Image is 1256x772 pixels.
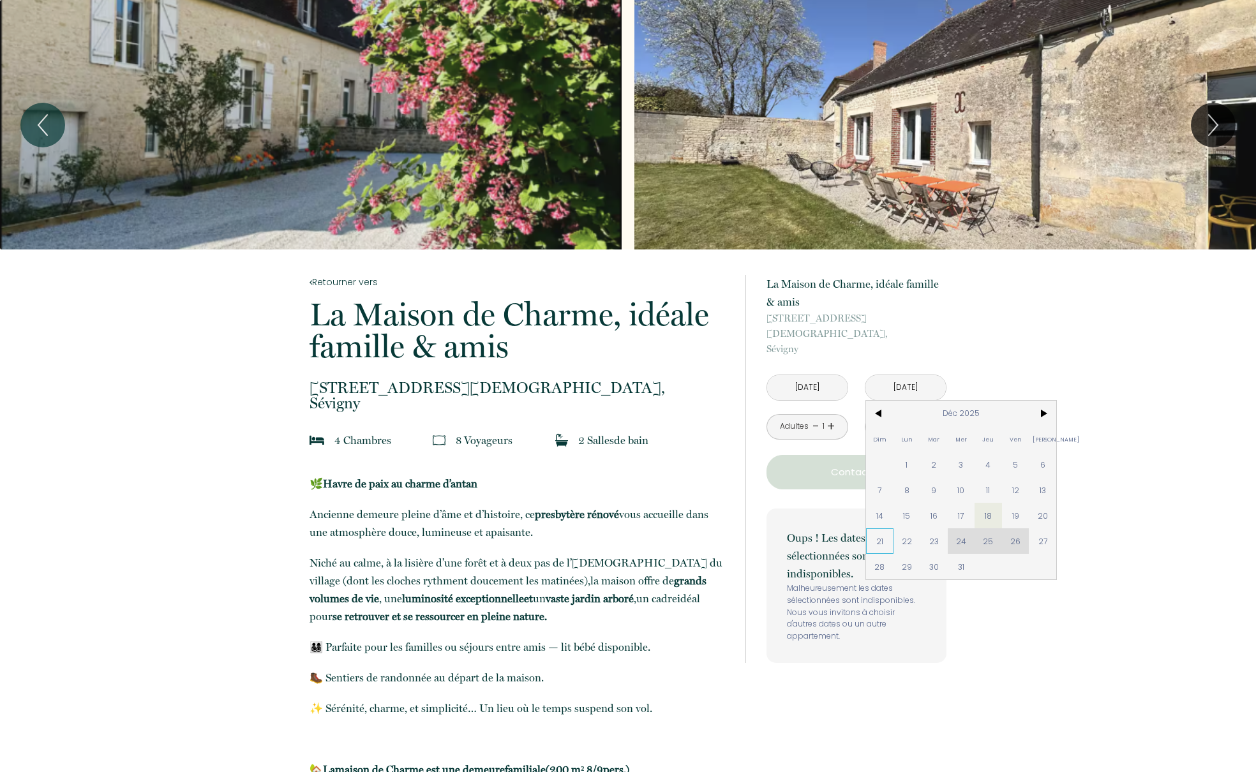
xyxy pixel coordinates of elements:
[766,311,946,357] p: Sévigny
[1191,103,1236,147] button: Next
[893,426,921,452] span: Lun
[975,477,1002,503] span: 11
[975,503,1002,528] span: 18
[535,508,619,521] b: presbytère rénové
[310,554,728,625] p: Niché au calme, à la lisière d’une forêt et à deux pas de l’[DEMOGRAPHIC_DATA] du village (dont l...
[1002,477,1029,503] span: 12
[766,455,946,489] button: Contacter
[820,420,826,433] div: 1
[766,311,946,341] span: [STREET_ADDRESS][DEMOGRAPHIC_DATA],
[20,103,65,147] button: Previous
[920,503,948,528] span: 16
[920,426,948,452] span: Mar
[948,503,975,528] span: 17
[1029,401,1056,426] span: >
[508,434,512,447] span: s
[866,477,893,503] span: 7
[310,505,728,541] p: Ancienne demeure pleine d’âme et d’histoire, ce vous accueille dans une atmosphère douce, lumineu...
[920,554,948,579] span: 30
[866,401,893,426] span: <
[866,426,893,452] span: Dim
[310,380,728,396] span: [STREET_ADDRESS][DEMOGRAPHIC_DATA],
[402,592,524,605] b: luminosité exceptionnelle
[975,452,1002,477] span: 4
[948,477,975,503] span: 10
[310,638,728,656] p: 👨‍👩‍👧‍👦 Parfaite pour les familles ou séjours entre amis — lit bébé disponible.
[920,452,948,477] span: 2
[866,503,893,528] span: 14
[893,528,921,554] span: 22
[787,529,926,583] p: Oups ! Les dates sélectionnées sont indisponibles.
[766,275,946,311] p: La Maison de Charme, idéale famille & amis
[1002,452,1029,477] span: 5
[975,426,1002,452] span: Jeu
[1002,426,1029,452] span: Ven
[948,452,975,477] span: 3
[948,554,975,579] span: 31
[920,528,948,554] span: 23
[524,592,533,605] span: et
[780,420,809,433] div: Adultes
[866,554,893,579] span: 28
[546,592,634,605] b: vaste jardin arboré
[433,434,445,447] img: guests
[865,375,946,400] input: Départ
[1029,477,1056,503] span: 13
[893,503,921,528] span: 15
[767,375,848,400] input: Arrivée
[787,583,926,642] p: Malheureusement les dates sélectionnées sont indisponibles. Nous vous invitons à choisir d'autres...
[310,699,728,717] p: ✨ Sérénité, charme, et simplicité… Un lieu où le temps suspend son vol.
[866,528,893,554] span: 21
[310,380,728,411] p: Sévigny
[920,477,948,503] span: 9
[578,431,648,449] p: 2 Salle de bain
[1002,503,1029,528] span: 19
[1029,528,1056,554] span: 27
[310,475,728,493] p: ​🌿
[893,554,921,579] span: 29
[948,426,975,452] span: Mer
[1029,452,1056,477] span: 6
[387,434,391,447] span: s
[609,434,614,447] span: s
[827,417,835,436] a: +
[893,477,921,503] span: 8
[310,299,728,362] p: La Maison de Charme, idéale famille & amis
[636,592,677,605] span: un cadre
[333,610,547,623] b: se retrouver et se ressourcer en pleine nature.
[1029,503,1056,528] span: 20
[323,477,477,490] strong: Havre de paix au charme d’antan
[334,431,391,449] p: 4 Chambre
[893,452,921,477] span: 1
[893,401,1029,426] span: Déc 2025
[590,574,594,587] span: l
[812,417,819,436] a: -
[771,464,942,480] p: Contacter
[310,669,728,687] p: 🥾 Sentiers de randonnée au départ de la maison.
[456,431,512,449] p: 8 Voyageur
[310,275,728,289] a: Retourner vers
[1029,426,1056,452] span: [PERSON_NAME]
